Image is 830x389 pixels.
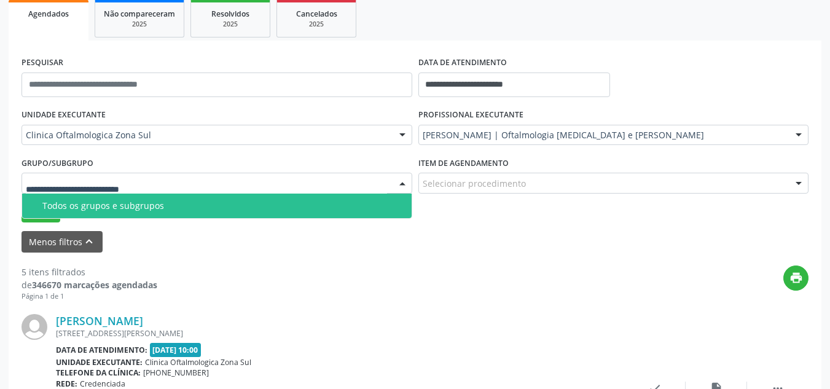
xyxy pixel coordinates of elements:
[286,20,347,29] div: 2025
[423,177,526,190] span: Selecionar procedimento
[418,154,509,173] label: Item de agendamento
[143,367,209,378] span: [PHONE_NUMBER]
[211,9,249,19] span: Resolvidos
[22,265,157,278] div: 5 itens filtrados
[56,367,141,378] b: Telefone da clínica:
[296,9,337,19] span: Cancelados
[56,345,147,355] b: Data de atendimento:
[104,9,175,19] span: Não compareceram
[22,154,93,173] label: Grupo/Subgrupo
[56,314,143,328] a: [PERSON_NAME]
[150,343,202,357] span: [DATE] 10:00
[82,235,96,248] i: keyboard_arrow_up
[22,314,47,340] img: img
[56,328,624,339] div: [STREET_ADDRESS][PERSON_NAME]
[22,53,63,73] label: PESQUISAR
[789,271,803,285] i: print
[56,379,77,389] b: Rede:
[26,129,387,141] span: Clinica Oftalmologica Zona Sul
[80,379,125,389] span: Credenciada
[22,106,106,125] label: UNIDADE EXECUTANTE
[28,9,69,19] span: Agendados
[22,231,103,253] button: Menos filtroskeyboard_arrow_up
[418,106,523,125] label: PROFISSIONAL EXECUTANTE
[145,357,251,367] span: Clinica Oftalmologica Zona Sul
[32,279,157,291] strong: 346670 marcações agendadas
[22,291,157,302] div: Página 1 de 1
[418,53,507,73] label: DATA DE ATENDIMENTO
[783,265,808,291] button: print
[42,201,404,211] div: Todos os grupos e subgrupos
[423,129,784,141] span: [PERSON_NAME] | Oftalmologia [MEDICAL_DATA] e [PERSON_NAME]
[200,20,261,29] div: 2025
[22,278,157,291] div: de
[56,357,143,367] b: Unidade executante:
[104,20,175,29] div: 2025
